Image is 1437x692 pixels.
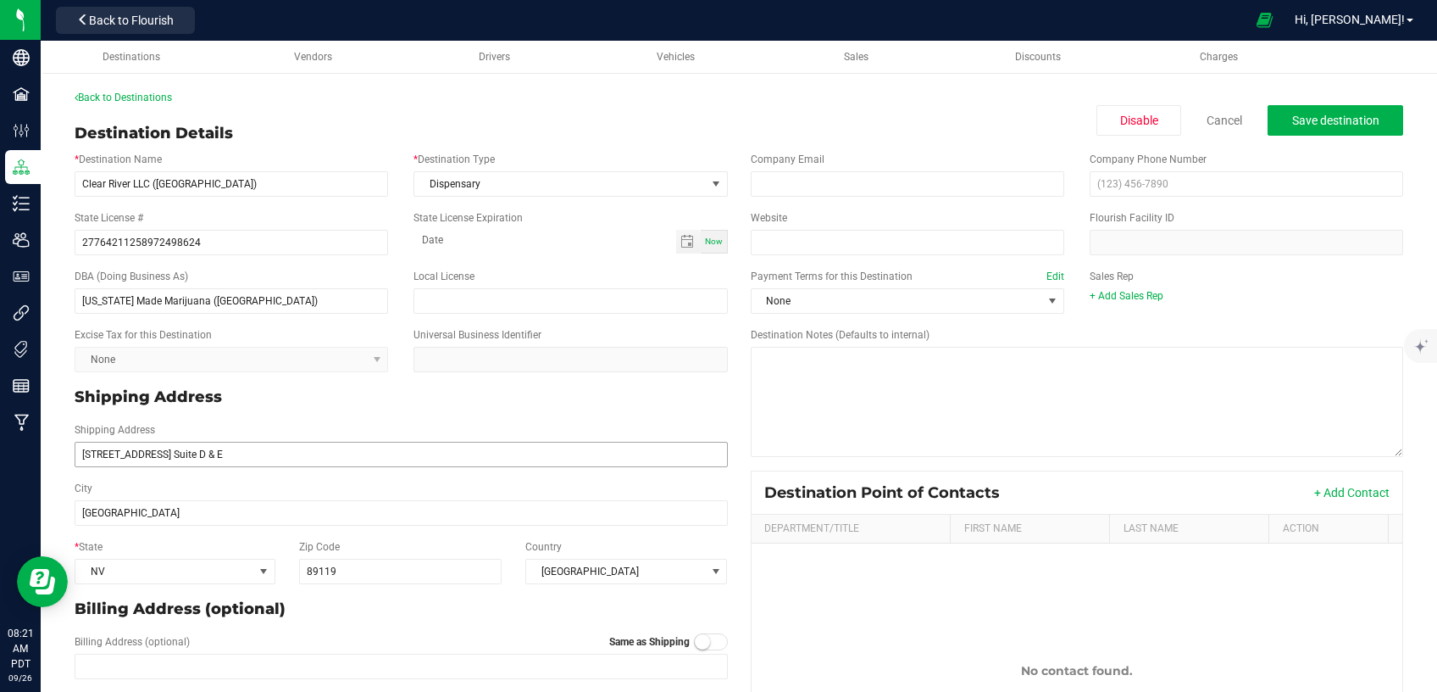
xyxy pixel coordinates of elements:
[75,152,162,167] label: Destination Name
[751,327,929,343] label: Destination Notes (Defaults to internal)
[75,327,212,343] label: Excise Tax for this Destination
[1268,515,1388,544] th: Action
[299,539,340,555] label: Zip Code
[413,230,675,251] input: Date
[413,210,523,226] label: State License Expiration
[8,626,33,672] p: 08:21 AM PDT
[89,14,174,27] span: Back to Flourish
[75,210,143,226] label: State License #
[1200,51,1238,63] span: Charges
[751,210,787,226] label: Website
[525,539,562,555] label: Country
[75,92,172,103] a: Back to Destinations
[1046,271,1064,282] a: Edit
[294,51,332,63] span: Vendors
[413,269,474,284] label: Local License
[413,327,541,343] label: Universal Business Identifier
[752,515,951,544] th: Department/Title
[13,122,30,139] inline-svg: Configuration
[1109,515,1268,544] th: Last Name
[13,341,30,358] inline-svg: Tags
[526,560,705,583] span: [GEOGRAPHIC_DATA]
[751,269,1064,284] label: Payment Terms for this Destination
[75,539,103,555] label: State
[1090,290,1163,302] a: + Add Sales Rep
[752,289,1042,313] span: None
[1207,112,1242,129] a: Cancel
[764,483,1013,502] div: Destination Point of Contacts
[75,386,728,409] p: Shipping Address
[950,515,1109,544] th: First Name
[1090,269,1134,284] label: Sales Rep
[705,237,723,246] span: Now
[75,269,188,284] label: DBA (Doing Business As)
[1090,152,1207,167] label: Company Phone Number
[13,195,30,212] inline-svg: Inventory
[13,86,30,103] inline-svg: Facilities
[75,634,190,650] label: Billing Address (optional)
[75,122,233,145] div: Destination Details
[1246,3,1284,36] span: Open Ecommerce Menu
[1096,105,1181,136] button: Disable
[75,481,92,496] label: City
[13,304,30,321] inline-svg: Integrations
[1120,114,1158,127] span: Disable
[103,51,160,63] span: Destinations
[13,414,30,431] inline-svg: Manufacturing
[1268,105,1403,136] button: Save destination
[13,377,30,394] inline-svg: Reports
[413,152,495,167] label: Destination Type
[1090,210,1174,226] label: Flourish Facility ID
[1292,114,1379,127] span: Save destination
[657,51,695,63] span: Vehicles
[676,230,701,254] span: Toggle calendar
[414,172,705,196] span: Dispensary
[1295,13,1405,26] span: Hi, [PERSON_NAME]!
[13,49,30,66] inline-svg: Company
[844,51,868,63] span: Sales
[13,268,30,285] inline-svg: User Roles
[479,51,510,63] span: Drivers
[13,159,30,176] inline-svg: Distribution
[17,556,68,607] iframe: Resource center
[751,152,824,167] label: Company Email
[13,232,30,248] inline-svg: Users
[75,560,253,583] span: NV
[1015,51,1061,63] span: Discounts
[8,672,33,684] p: 09/26
[609,634,690,650] label: Same as Shipping
[75,422,155,438] label: Shipping Address
[1090,171,1403,197] input: (123) 456-7890
[56,7,195,34] button: Back to Flourish
[75,598,728,621] p: Billing Address (optional)
[1314,484,1390,501] button: + Add Contact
